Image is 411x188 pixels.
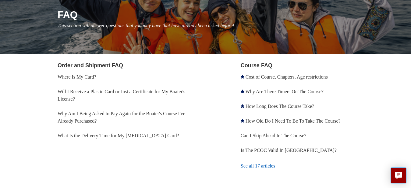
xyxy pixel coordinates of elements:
[246,118,341,123] a: How Old Do I Need To Be To Take The Course?
[241,104,244,108] svg: Promoted article
[246,74,328,79] a: Cost of Course, Chapters, Age restrictions
[246,89,324,94] a: Why Are There Timers On The Course?
[58,111,185,123] a: Why Am I Being Asked to Pay Again for the Boater's Course I've Already Purchased?
[241,90,244,93] svg: Promoted article
[58,22,391,29] p: This section will answer questions that you may have that have already been asked before!
[58,89,185,101] a: Will I Receive a Plastic Card or Just a Certificate for My Boater's License?
[58,74,96,79] a: Where Is My Card?
[58,133,179,138] a: What Is the Delivery Time for My [MEDICAL_DATA] Card?
[241,119,244,123] svg: Promoted article
[58,62,123,68] a: Order and Shipment FAQ
[241,158,391,174] a: See all 17 articles
[241,75,244,79] svg: Promoted article
[58,7,391,22] h1: FAQ
[391,168,406,183] button: Live chat
[246,104,314,109] a: How Long Does The Course Take?
[241,62,272,68] a: Course FAQ
[241,148,337,153] a: Is The PCOC Valid In [GEOGRAPHIC_DATA]?
[241,133,306,138] a: Can I Skip Ahead In The Course?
